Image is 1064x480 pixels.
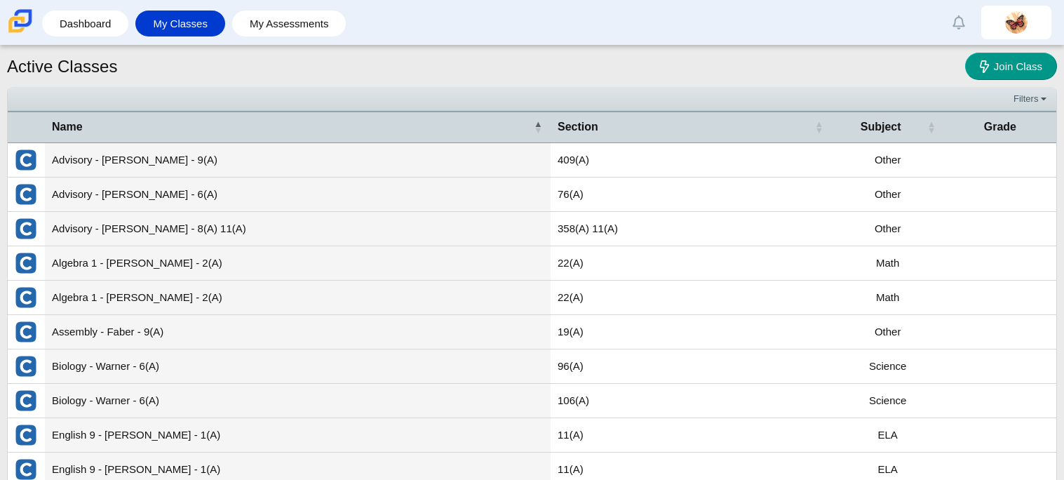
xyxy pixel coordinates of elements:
span: Subject : Activate to sort [927,112,936,142]
td: 409(A) [551,143,832,178]
img: External class connected through Clever [15,389,37,412]
td: English 9 - [PERSON_NAME] - 1(A) [45,418,551,453]
td: 22(A) [551,246,832,281]
td: 11(A) [551,418,832,453]
img: External class connected through Clever [15,286,37,309]
td: 358(A) 11(A) [551,212,832,246]
td: Other [832,212,944,246]
img: laurelyz.crespomol.M82hzc [1005,11,1028,34]
a: laurelyz.crespomol.M82hzc [981,6,1051,39]
td: 76(A) [551,178,832,212]
td: Algebra 1 - [PERSON_NAME] - 2(A) [45,281,551,315]
img: External class connected through Clever [15,218,37,240]
a: My Assessments [239,11,339,36]
h1: Active Classes [7,55,117,79]
td: 19(A) [551,315,832,349]
span: Join Class [994,60,1042,72]
a: Join Class [965,53,1057,80]
a: Alerts [943,7,974,38]
td: Biology - Warner - 6(A) [45,349,551,384]
td: Algebra 1 - [PERSON_NAME] - 2(A) [45,246,551,281]
img: External class connected through Clever [15,424,37,446]
a: Dashboard [49,11,121,36]
td: Science [832,384,944,418]
td: Other [832,178,944,212]
a: My Classes [142,11,218,36]
td: Other [832,315,944,349]
td: Math [832,281,944,315]
td: Advisory - [PERSON_NAME] - 9(A) [45,143,551,178]
td: Science [832,349,944,384]
td: Advisory - [PERSON_NAME] - 8(A) 11(A) [45,212,551,246]
td: Other [832,143,944,178]
img: External class connected through Clever [15,149,37,171]
td: 22(A) [551,281,832,315]
span: Name : Activate to invert sorting [534,112,542,142]
td: Assembly - Faber - 9(A) [45,315,551,349]
span: Subject [861,121,901,133]
td: ELA [832,418,944,453]
img: Carmen School of Science & Technology [6,6,35,36]
td: 96(A) [551,349,832,384]
span: Grade [984,121,1016,133]
td: Math [832,246,944,281]
td: 106(A) [551,384,832,418]
a: Filters [1010,92,1053,106]
img: External class connected through Clever [15,183,37,206]
span: Name [52,121,83,133]
img: External class connected through Clever [15,355,37,378]
td: Biology - Warner - 6(A) [45,384,551,418]
span: Section [558,121,598,133]
a: Carmen School of Science & Technology [6,26,35,38]
span: Section : Activate to sort [815,112,823,142]
img: External class connected through Clever [15,252,37,274]
img: External class connected through Clever [15,321,37,343]
td: Advisory - [PERSON_NAME] - 6(A) [45,178,551,212]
